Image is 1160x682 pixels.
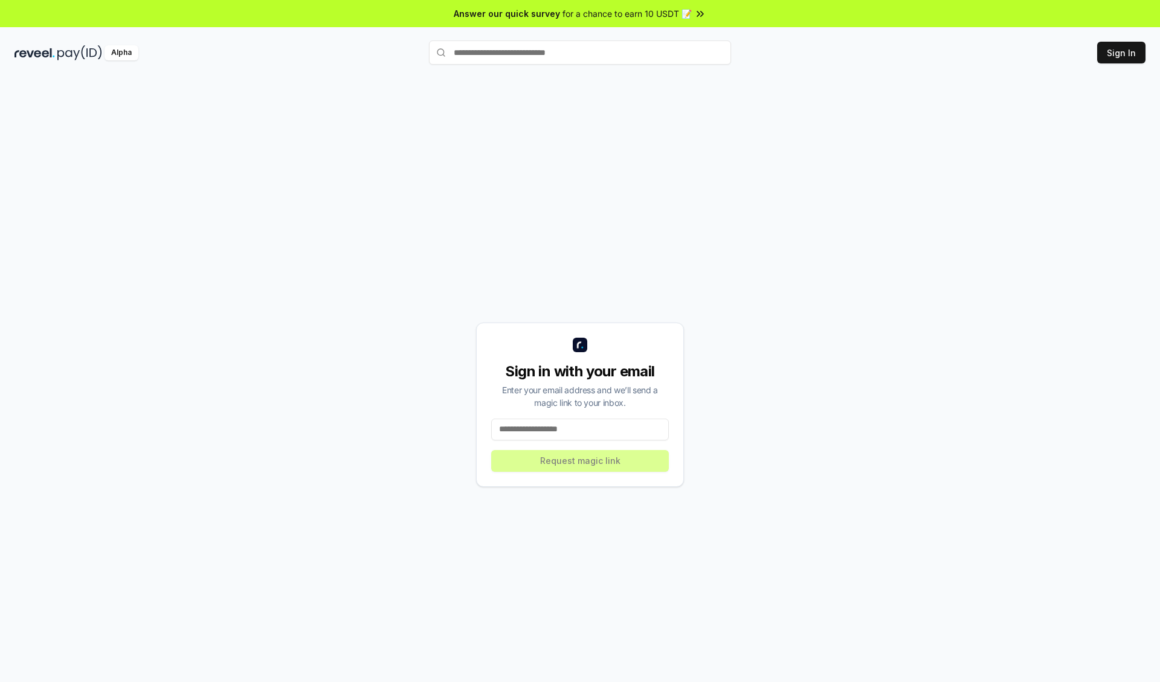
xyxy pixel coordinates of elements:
span: Answer our quick survey [454,7,560,20]
button: Sign In [1097,42,1145,63]
div: Alpha [105,45,138,60]
img: pay_id [57,45,102,60]
img: logo_small [573,338,587,352]
span: for a chance to earn 10 USDT 📝 [562,7,692,20]
div: Sign in with your email [491,362,669,381]
img: reveel_dark [14,45,55,60]
div: Enter your email address and we’ll send a magic link to your inbox. [491,384,669,409]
